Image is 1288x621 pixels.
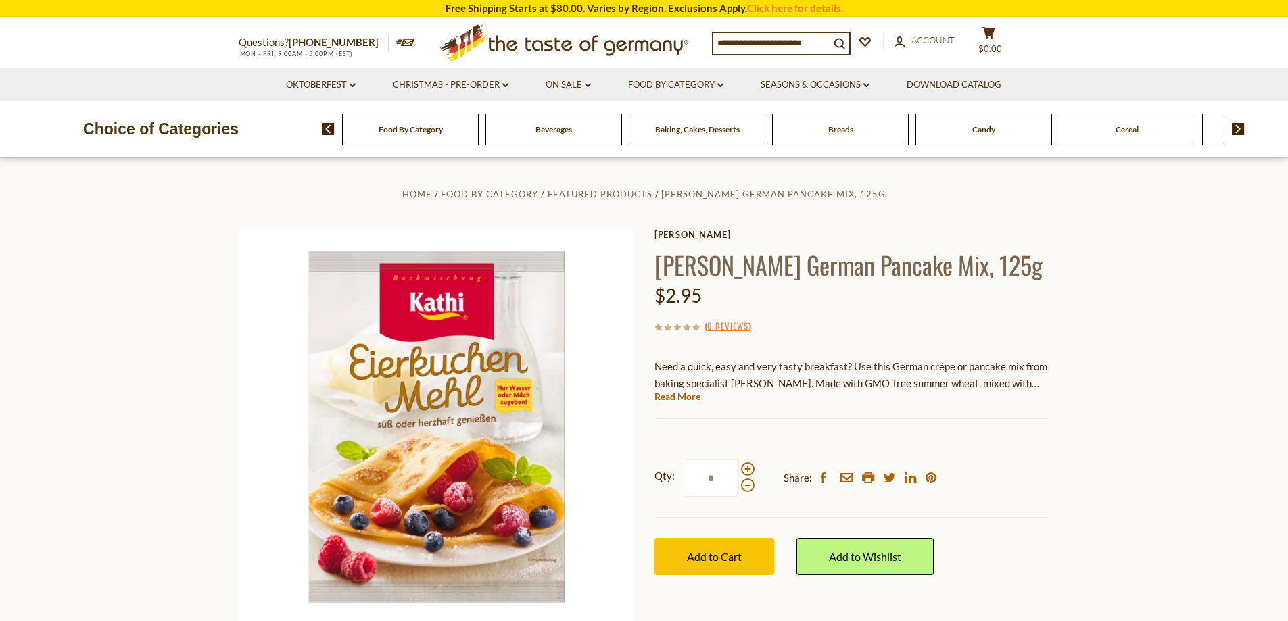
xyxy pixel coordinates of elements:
a: Seasons & Occasions [761,78,869,93]
span: ( ) [705,319,751,332]
input: Qty: [684,459,739,497]
p: Need a quick, easy and very tasty breakfast? Use this German crépe or pancake mix from baking spe... [654,358,1050,392]
a: Oktoberfest [286,78,356,93]
a: Food By Category [628,78,723,93]
h1: [PERSON_NAME] German Pancake Mix, 125g [654,249,1050,280]
a: Featured Products [548,189,652,199]
a: 0 Reviews [707,319,748,334]
p: Questions? [239,34,389,51]
img: previous arrow [322,123,335,135]
a: [PHONE_NUMBER] [289,36,379,48]
button: Add to Cart [654,538,774,575]
a: Download Catalog [907,78,1001,93]
button: $0.00 [969,26,1009,60]
a: Read More [654,390,700,403]
span: Add to Cart [687,550,742,563]
a: Cereal [1116,124,1139,134]
img: next arrow [1232,123,1245,135]
span: MON - FRI, 9:00AM - 5:00PM (EST) [239,50,354,57]
a: Food By Category [441,189,538,199]
a: On Sale [546,78,591,93]
span: $2.95 [654,284,702,307]
a: Account [895,33,955,48]
a: Breads [828,124,853,134]
a: [PERSON_NAME] [654,229,1050,240]
a: Baking, Cakes, Desserts [655,124,740,134]
strong: Qty: [654,468,675,485]
a: [PERSON_NAME] German Pancake Mix, 125g [661,189,886,199]
a: Add to Wishlist [796,538,934,575]
a: Candy [972,124,995,134]
a: Click here for details. [747,2,843,14]
a: Food By Category [379,124,443,134]
span: $0.00 [978,43,1002,54]
a: Beverages [535,124,572,134]
span: Share: [784,470,812,487]
a: Home [402,189,432,199]
span: Account [911,34,955,45]
a: Christmas - PRE-ORDER [393,78,508,93]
